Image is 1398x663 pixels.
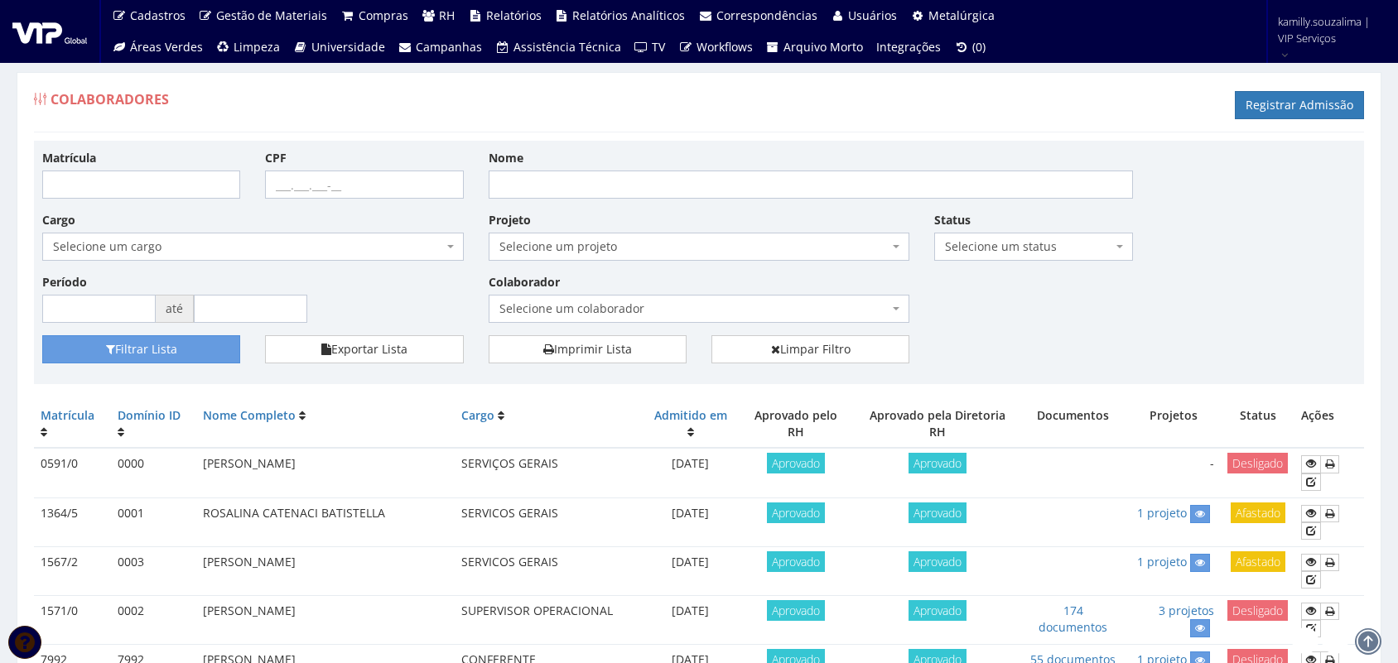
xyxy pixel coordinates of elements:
th: Ações [1294,401,1364,448]
a: Áreas Verdes [105,31,210,63]
span: Compras [359,7,408,23]
span: Afastado [1231,551,1285,572]
a: Integrações [870,31,947,63]
th: Projetos [1126,401,1221,448]
a: Domínio ID [118,407,181,423]
span: Selecione um projeto [499,238,889,255]
td: 0003 [111,546,196,595]
span: Selecione um cargo [53,238,443,255]
a: 174 documentos [1039,603,1107,635]
td: 0001 [111,497,196,546]
span: até [156,295,194,323]
a: Universidade [287,31,392,63]
span: Selecione um status [934,233,1132,261]
a: Registrar Admissão [1235,91,1364,119]
span: Aprovado [909,502,967,523]
span: Afastado [1231,502,1285,523]
a: Arquivo Morto [759,31,870,63]
td: SUPERVISOR OPERACIONAL [455,595,643,644]
td: [PERSON_NAME] [196,595,455,644]
span: Aprovado [767,551,825,572]
td: [DATE] [643,546,738,595]
td: [PERSON_NAME] [196,546,455,595]
span: Selecione um cargo [42,233,464,261]
a: Cargo [461,407,494,423]
span: Metalúrgica [928,7,995,23]
td: 1567/2 [34,546,111,595]
span: TV [652,39,665,55]
span: Aprovado [909,551,967,572]
span: Usuários [848,7,897,23]
img: logo [12,19,87,44]
a: Matrícula [41,407,94,423]
a: TV [628,31,672,63]
th: Aprovado pela Diretoria RH [854,401,1021,448]
td: SERVICOS GERAIS [455,497,643,546]
span: Workflows [697,39,753,55]
a: (0) [947,31,992,63]
button: Exportar Lista [265,335,463,363]
td: 0000 [111,448,196,497]
span: RH [439,7,455,23]
td: SERVIÇOS GERAIS [455,448,643,497]
a: Limpar Filtro [711,335,909,363]
th: Status [1221,401,1294,448]
span: Relatórios Analíticos [572,7,685,23]
a: 3 projetos [1159,603,1214,618]
span: Campanhas [416,39,482,55]
span: Limpeza [234,39,280,55]
label: Projeto [489,212,531,228]
span: Integrações [876,39,941,55]
label: Status [934,212,971,228]
span: Aprovado [767,600,825,621]
span: Aprovado [909,600,967,621]
td: [DATE] [643,497,738,546]
span: Aprovado [767,502,825,523]
span: Gestão de Materiais [216,7,327,23]
span: Áreas Verdes [130,39,203,55]
label: Período [42,274,87,291]
span: Arquivo Morto [783,39,863,55]
a: 1 projeto [1137,554,1187,569]
span: (0) [972,39,986,55]
td: 0591/0 [34,448,111,497]
a: Assistência Técnica [489,31,628,63]
th: Documentos [1021,401,1126,448]
td: SERVICOS GERAIS [455,546,643,595]
td: 1571/0 [34,595,111,644]
span: Aprovado [909,453,967,473]
span: Selecione um colaborador [499,300,889,317]
span: kamilly.souzalima | VIP Serviços [1278,13,1376,46]
label: CPF [265,150,287,166]
span: Desligado [1227,453,1288,473]
a: Workflows [672,31,759,63]
a: Limpeza [210,31,287,63]
label: Cargo [42,212,75,228]
td: [DATE] [643,595,738,644]
span: Selecione um colaborador [489,295,910,323]
span: Colaboradores [51,90,169,108]
span: Correspondências [716,7,817,23]
label: Colaborador [489,274,560,291]
span: Relatórios [486,7,542,23]
span: Universidade [311,39,385,55]
span: Desligado [1227,600,1288,621]
a: Nome Completo [203,407,296,423]
span: Selecione um projeto [489,233,910,261]
span: Cadastros [130,7,186,23]
td: [DATE] [643,448,738,497]
a: 1 projeto [1137,505,1187,521]
td: 1364/5 [34,497,111,546]
td: [PERSON_NAME] [196,448,455,497]
button: Filtrar Lista [42,335,240,363]
span: Selecione um status [945,238,1111,255]
td: ROSALINA CATENACI BATISTELLA [196,497,455,546]
td: - [1126,448,1221,497]
label: Nome [489,150,523,166]
th: Aprovado pelo RH [738,401,853,448]
label: Matrícula [42,150,96,166]
input: ___.___.___-__ [265,171,463,199]
a: Campanhas [392,31,489,63]
a: Imprimir Lista [489,335,687,363]
td: 0002 [111,595,196,644]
